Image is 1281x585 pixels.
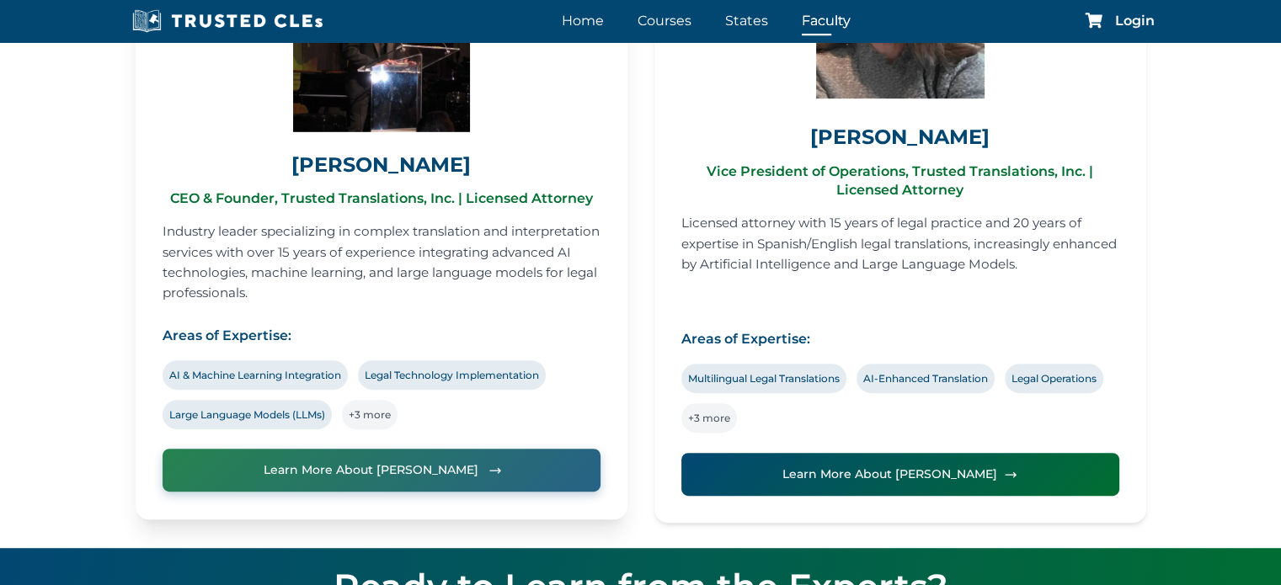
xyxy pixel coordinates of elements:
[163,400,332,429] span: Large Language Models (LLMs)
[127,8,328,34] img: Trusted CLEs
[163,449,600,492] a: Learn More About [PERSON_NAME]
[264,459,478,481] span: Learn More About [PERSON_NAME]
[681,213,1119,306] p: Licensed attorney with 15 years of legal practice and 20 years of expertise in Spanish/English le...
[163,146,600,183] h3: [PERSON_NAME]
[782,463,997,486] span: Learn More About [PERSON_NAME]
[633,8,696,33] a: Courses
[358,360,546,390] span: Legal Technology Implementation
[721,8,772,33] a: States
[681,162,1119,200] p: Vice President of Operations, Trusted Translations, Inc. | Licensed Attorney
[163,324,600,347] h4: Areas of Expertise:
[681,403,737,433] span: +3 more
[163,189,600,208] p: CEO & Founder, Trusted Translations, Inc. | Licensed Attorney
[1115,14,1155,28] a: Login
[681,453,1119,496] a: Learn More About [PERSON_NAME]
[342,400,398,429] span: +3 more
[558,8,608,33] a: Home
[681,119,1119,155] h3: [PERSON_NAME]
[163,360,348,390] span: AI & Machine Learning Integration
[163,221,600,303] p: Industry leader specializing in complex translation and interpretation services with over 15 year...
[681,327,1119,350] h4: Areas of Expertise:
[681,364,846,393] span: Multilingual Legal Translations
[798,8,855,33] a: Faculty
[857,364,995,393] span: AI-Enhanced Translation
[1005,364,1103,393] span: Legal Operations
